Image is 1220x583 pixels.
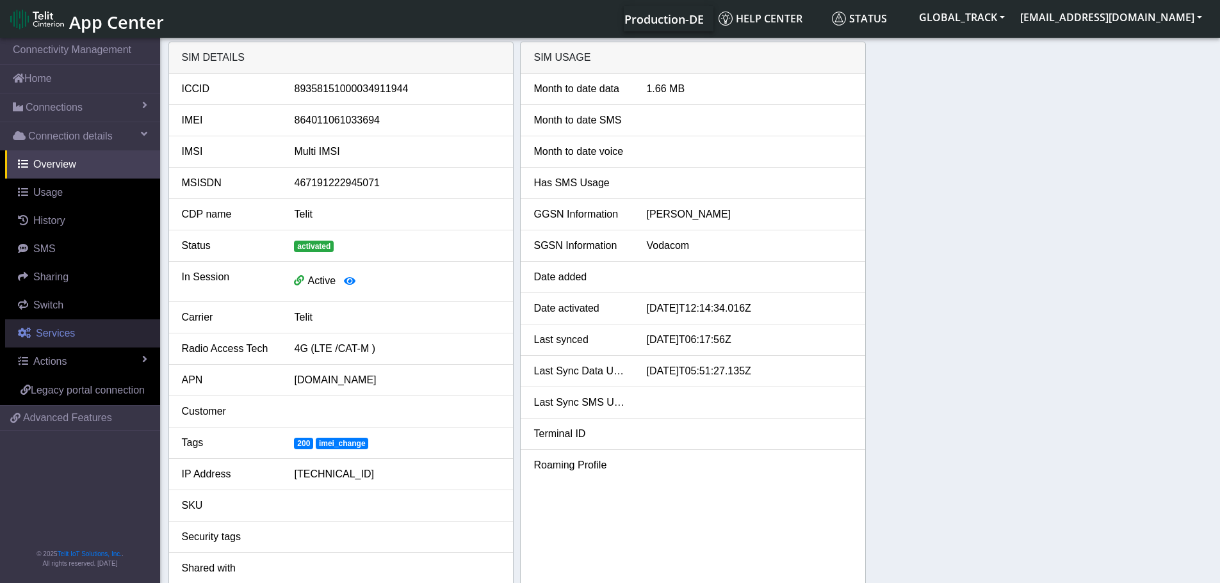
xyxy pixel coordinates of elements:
[524,175,637,191] div: Has SMS Usage
[284,341,510,356] div: 4G (LTE /CAT-M )
[5,150,160,179] a: Overview
[637,207,862,222] div: [PERSON_NAME]
[172,498,285,513] div: SKU
[5,263,160,291] a: Sharing
[26,100,83,115] span: Connections
[316,438,368,449] span: imei_change
[637,81,862,97] div: 1.66 MB
[33,187,63,198] span: Usage
[10,5,162,33] a: App Center
[524,81,637,97] div: Month to date data
[719,12,733,26] img: knowledge.svg
[172,238,285,253] div: Status
[911,6,1013,29] button: GLOBAL_TRACK
[719,12,802,26] span: Help center
[524,395,637,410] div: Last Sync SMS Usage
[169,42,514,74] div: SIM details
[172,207,285,222] div: CDP name
[284,81,510,97] div: 89358151000034911944
[10,9,64,29] img: logo-telit-cinterion-gw-new.png
[36,328,75,339] span: Services
[832,12,887,26] span: Status
[172,372,285,388] div: APN
[5,347,160,376] a: Actions
[524,269,637,285] div: Date added
[637,332,862,347] div: [DATE]T06:17:56Z
[33,215,65,226] span: History
[172,269,285,294] div: In Session
[5,207,160,235] a: History
[5,291,160,319] a: Switch
[1013,6,1210,29] button: [EMAIL_ADDRESS][DOMAIN_NAME]
[637,301,862,316] div: [DATE]T12:14:34.016Z
[172,81,285,97] div: ICCID
[172,310,285,325] div: Carrier
[5,179,160,207] a: Usage
[624,12,704,27] span: Production-DE
[524,363,637,379] div: Last Sync Data Usage
[637,238,862,253] div: Vodacom
[172,175,285,191] div: MSISDN
[172,529,285,545] div: Security tags
[521,42,865,74] div: SIM Usage
[524,458,637,473] div: Roaming Profile
[624,6,703,31] a: Your current platform instance
[172,341,285,356] div: Radio Access Tech
[294,241,334,252] span: activated
[284,175,510,191] div: 467191222945071
[294,438,313,449] span: 200
[284,467,510,482] div: [TECHNICAL_ID]
[28,129,113,144] span: Connection details
[58,550,122,557] a: Telit IoT Solutions, Inc.
[172,113,285,128] div: IMEI
[33,299,63,310] span: Switch
[524,426,637,442] div: Terminal ID
[284,310,510,325] div: Telit
[172,467,285,482] div: IP Address
[713,6,827,31] a: Help center
[33,356,67,367] span: Actions
[524,113,637,128] div: Month to date SMS
[33,159,76,170] span: Overview
[284,113,510,128] div: 864011061033694
[284,207,510,222] div: Telit
[284,372,510,388] div: [DOMAIN_NAME]
[172,404,285,419] div: Customer
[5,235,160,263] a: SMS
[524,332,637,347] div: Last synced
[637,363,862,379] div: [DATE]T05:51:27.135Z
[69,10,164,34] span: App Center
[31,385,145,395] span: Legacy portal connection
[524,144,637,159] div: Month to date voice
[307,275,336,286] span: Active
[284,144,510,159] div: Multi IMSI
[336,269,364,294] button: View session details
[5,319,160,347] a: Services
[33,271,69,282] span: Sharing
[23,410,112,426] span: Advanced Features
[172,144,285,159] div: IMSI
[524,207,637,222] div: GGSN Information
[524,238,637,253] div: SGSN Information
[172,561,285,576] div: Shared with
[524,301,637,316] div: Date activated
[33,243,56,254] span: SMS
[827,6,911,31] a: Status
[832,12,846,26] img: status.svg
[172,435,285,451] div: Tags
